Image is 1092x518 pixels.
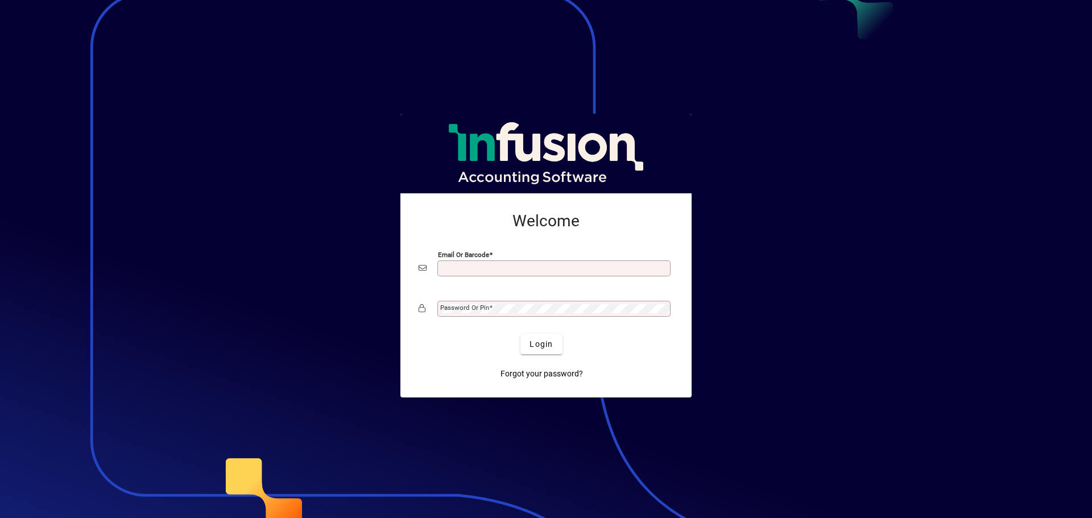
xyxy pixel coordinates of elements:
[440,304,489,312] mat-label: Password or Pin
[496,363,588,384] a: Forgot your password?
[438,251,489,259] mat-label: Email or Barcode
[530,338,553,350] span: Login
[520,334,562,354] button: Login
[419,212,673,231] h2: Welcome
[500,368,583,380] span: Forgot your password?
